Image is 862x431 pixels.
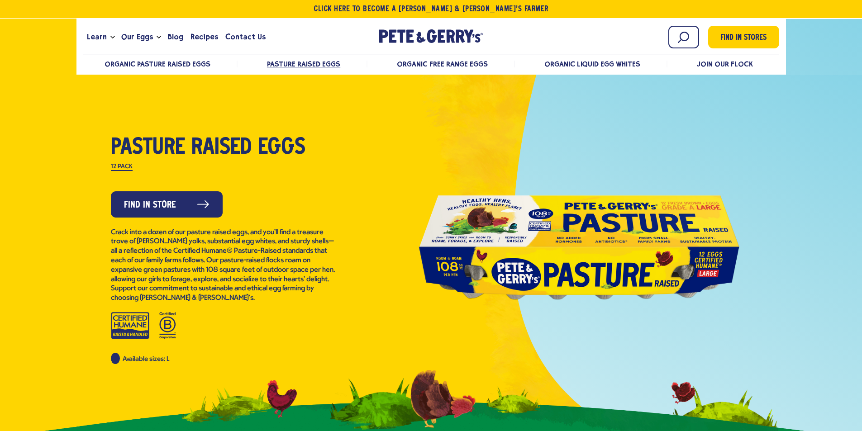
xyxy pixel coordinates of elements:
span: Blog [167,31,183,43]
a: Find in Stores [708,26,779,48]
span: Recipes [190,31,218,43]
span: Contact Us [225,31,266,43]
span: Find in Store [124,198,176,212]
p: Crack into a dozen of our pasture raised eggs, and you’ll find a treasure trove of [PERSON_NAME] ... [111,228,337,303]
a: Blog [164,25,187,49]
span: Available sizes: L [123,356,169,363]
span: Learn [87,31,107,43]
a: Organic Pasture Raised Eggs [105,60,211,68]
a: Learn [83,25,110,49]
a: Organic Free Range Eggs [397,60,488,68]
span: Our Eggs [121,31,153,43]
a: Recipes [187,25,222,49]
span: Find in Stores [720,32,767,44]
nav: desktop product menu [83,54,779,73]
a: Organic Liquid Egg Whites [544,60,641,68]
a: Our Eggs [118,25,157,49]
a: Contact Us [222,25,269,49]
label: 12 Pack [111,164,133,171]
a: Pasture Raised Eggs [267,60,340,68]
a: Find in Store [111,191,223,218]
button: Open the dropdown menu for Learn [110,36,115,39]
button: Open the dropdown menu for Our Eggs [157,36,161,39]
h1: Pasture Raised Eggs [111,136,337,160]
input: Search [668,26,699,48]
a: Join Our Flock [697,60,753,68]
